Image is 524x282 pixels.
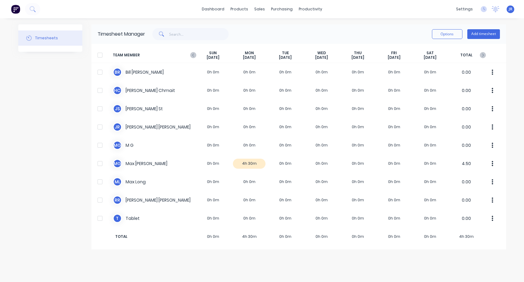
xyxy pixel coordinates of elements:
[304,234,340,239] span: 0h 0m
[391,51,397,55] span: FRI
[354,51,362,55] span: THU
[279,55,292,60] span: [DATE]
[199,5,227,14] a: dashboard
[315,55,328,60] span: [DATE]
[231,234,267,239] span: 4h 30m
[282,51,289,55] span: TUE
[453,5,476,14] div: settings
[18,30,82,46] button: Timesheets
[251,5,268,14] div: sales
[209,51,217,55] span: SUN
[448,51,485,60] span: TOTAL
[113,234,195,239] span: TOTAL
[98,30,145,38] div: Timesheet Manager
[207,55,219,60] span: [DATE]
[448,234,485,239] span: 4h 30m
[11,5,20,14] img: Factory
[195,234,231,239] span: 0h 0m
[351,55,364,60] span: [DATE]
[113,51,195,60] span: TEAM MEMBER
[35,35,58,41] div: Timesheets
[388,55,401,60] span: [DATE]
[268,5,296,14] div: purchasing
[412,234,448,239] span: 0h 0m
[424,55,437,60] span: [DATE]
[340,234,376,239] span: 0h 0m
[376,234,412,239] span: 0h 0m
[296,5,325,14] div: productivity
[432,29,462,39] button: Options
[467,29,500,39] button: Add timesheet
[509,6,512,12] span: JR
[267,234,304,239] span: 0h 0m
[227,5,251,14] div: products
[317,51,326,55] span: WED
[426,51,434,55] span: SAT
[169,28,229,40] input: Search...
[245,51,254,55] span: MON
[243,55,256,60] span: [DATE]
